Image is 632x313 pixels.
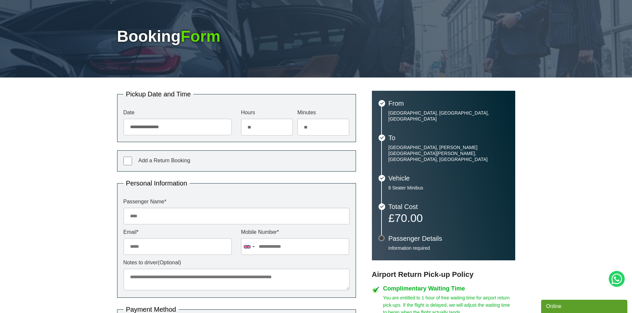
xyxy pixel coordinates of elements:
[123,180,190,186] legend: Personal Information
[388,144,509,162] p: [GEOGRAPHIC_DATA], [PERSON_NAME][GEOGRAPHIC_DATA][PERSON_NAME], [GEOGRAPHIC_DATA], [GEOGRAPHIC_DATA]
[388,134,509,141] h3: To
[123,110,232,115] label: Date
[372,270,515,279] h3: Airport Return Pick-up Policy
[241,110,293,115] label: Hours
[123,157,132,165] input: Add a Return Booking
[138,158,190,163] span: Add a Return Booking
[388,203,509,210] h3: Total Cost
[123,306,179,313] legend: Payment Method
[123,230,232,235] label: Email
[241,238,256,255] div: United Kingdom: +44
[388,235,509,242] h3: Passenger Details
[388,213,509,223] p: £
[297,110,349,115] label: Minutes
[388,185,509,191] p: 8 Seater Minibus
[388,175,509,182] h3: Vehicle
[241,230,349,235] label: Mobile Number
[158,260,181,265] span: (Optional)
[541,298,629,313] iframe: chat widget
[123,91,194,97] legend: Pickup Date and Time
[383,286,515,291] h4: Complimentary Waiting Time
[180,27,220,45] span: Form
[117,28,515,44] h1: Booking
[388,100,509,107] h3: From
[388,245,509,251] p: Information required
[123,199,350,204] label: Passenger Name
[123,260,350,265] label: Notes to driver
[388,110,509,122] p: [GEOGRAPHIC_DATA], [GEOGRAPHIC_DATA], [GEOGRAPHIC_DATA]
[394,212,423,224] span: 70.00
